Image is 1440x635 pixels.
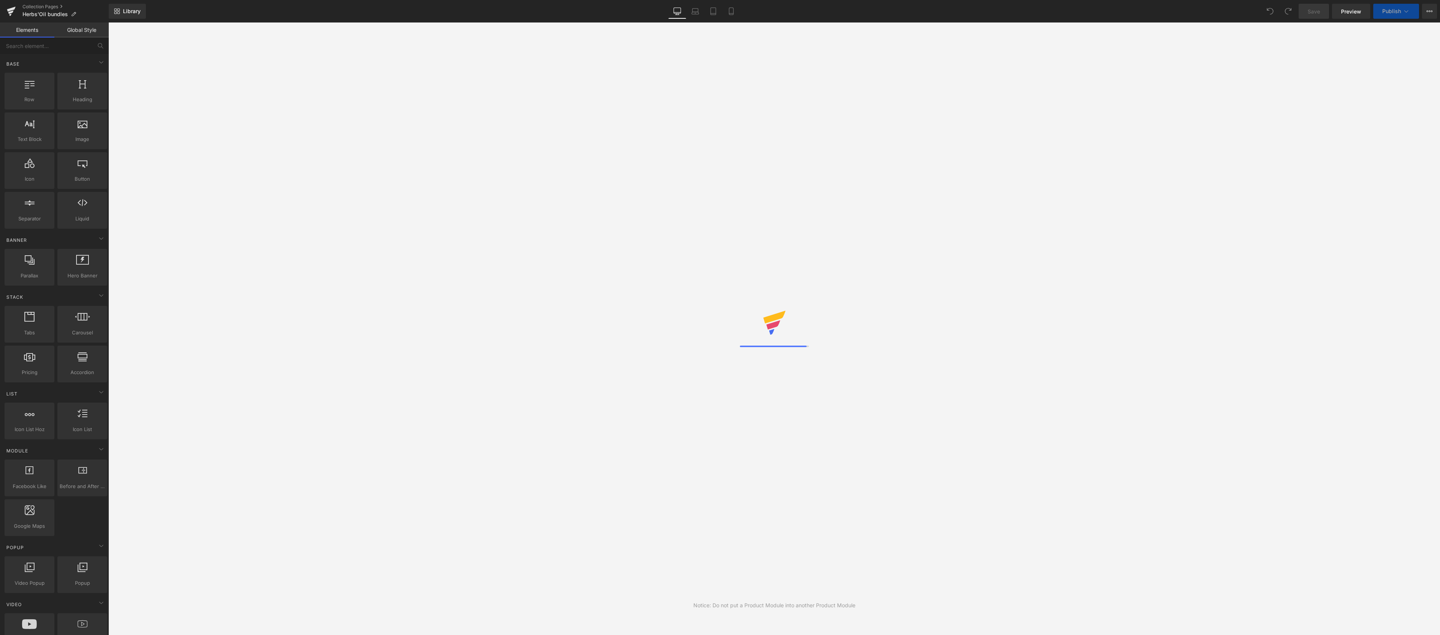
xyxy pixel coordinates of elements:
span: Before and After Images [60,482,105,490]
span: Pricing [7,368,52,376]
a: Preview [1332,4,1370,19]
span: Icon List Hoz [7,425,52,433]
a: Collection Pages [22,4,109,10]
div: Notice: Do not put a Product Module into another Product Module [693,601,855,610]
a: Laptop [686,4,704,19]
a: New Library [109,4,146,19]
span: Carousel [60,329,105,337]
span: Heading [60,96,105,103]
span: Banner [6,237,28,244]
span: Google Maps [7,522,52,530]
span: Stack [6,294,24,301]
a: Global Style [54,22,109,37]
a: Tablet [704,4,722,19]
span: Parallax [7,272,52,280]
button: Undo [1263,4,1278,19]
span: Icon List [60,425,105,433]
span: Herbs'Oil bundles [22,11,68,17]
span: Separator [7,215,52,223]
button: Publish [1373,4,1419,19]
span: Save [1308,7,1320,15]
span: Tabs [7,329,52,337]
span: Base [6,60,20,67]
span: Button [60,175,105,183]
button: More [1422,4,1437,19]
button: Redo [1281,4,1296,19]
span: Hero Banner [60,272,105,280]
span: Video [6,601,22,608]
span: Image [60,135,105,143]
span: Popup [60,579,105,587]
span: Liquid [60,215,105,223]
span: Accordion [60,368,105,376]
span: Facebook Like [7,482,52,490]
span: Popup [6,544,25,551]
span: Icon [7,175,52,183]
a: Desktop [668,4,686,19]
span: Publish [1382,8,1401,14]
span: Library [123,8,141,15]
span: Preview [1341,7,1361,15]
span: List [6,390,18,397]
span: Module [6,447,29,454]
span: Video Popup [7,579,52,587]
span: Text Block [7,135,52,143]
a: Mobile [722,4,740,19]
span: Row [7,96,52,103]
